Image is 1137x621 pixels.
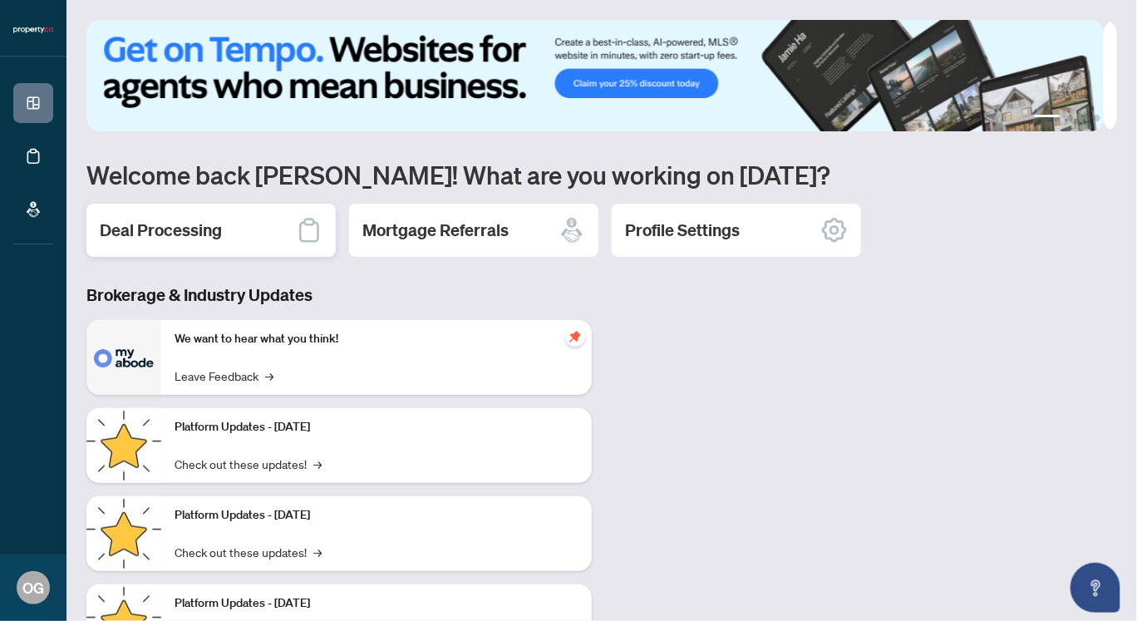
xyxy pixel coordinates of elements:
img: Slide 0 [86,20,1104,131]
button: 3 [1080,115,1087,121]
h2: Profile Settings [625,219,740,242]
span: pushpin [565,327,585,347]
p: Platform Updates - [DATE] [175,594,578,613]
img: Platform Updates - July 21, 2025 [86,408,161,483]
h1: Welcome back [PERSON_NAME]! What are you working on [DATE]? [86,159,1117,190]
span: → [313,455,322,473]
button: Open asap [1071,563,1120,613]
button: 2 [1067,115,1074,121]
span: OG [22,576,44,599]
p: Platform Updates - [DATE] [175,418,578,436]
a: Leave Feedback→ [175,367,273,385]
h2: Deal Processing [100,219,222,242]
img: Platform Updates - July 8, 2025 [86,496,161,571]
h3: Brokerage & Industry Updates [86,283,592,307]
span: → [313,543,322,561]
h2: Mortgage Referrals [362,219,509,242]
span: → [265,367,273,385]
img: We want to hear what you think! [86,320,161,395]
a: Check out these updates!→ [175,455,322,473]
button: 4 [1094,115,1100,121]
img: logo [13,25,53,35]
p: Platform Updates - [DATE] [175,506,578,525]
button: 1 [1034,115,1061,121]
p: We want to hear what you think! [175,330,578,348]
a: Check out these updates!→ [175,543,322,561]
